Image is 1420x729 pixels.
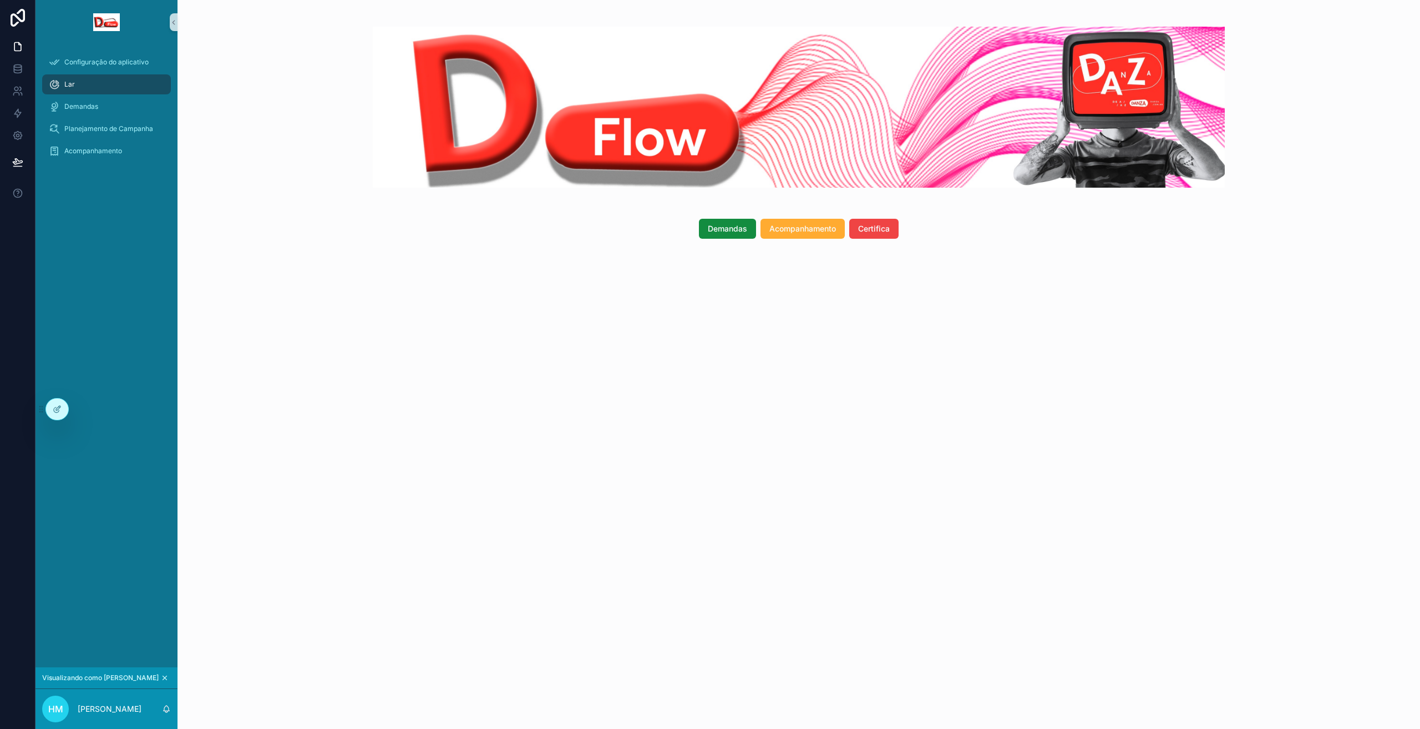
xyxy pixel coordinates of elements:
[42,141,171,161] a: Acompanhamento
[42,119,171,139] a: Planejamento de Campanha
[64,102,98,110] font: Demandas
[42,97,171,117] a: Demandas
[858,223,890,234] span: Certifica
[78,704,141,713] font: [PERSON_NAME]
[35,44,177,175] div: conteúdo rolável
[42,74,171,94] a: Lar
[760,219,845,239] button: Acompanhamento
[699,219,756,239] button: Demandas
[64,58,149,66] font: Configuração do aplicativo
[42,52,171,72] a: Configuração do aplicativo
[93,13,120,31] img: Logotipo do aplicativo
[64,124,153,133] font: Planejamento de Campanha
[708,223,747,234] span: Demandas
[42,673,159,682] font: Visualizando como [PERSON_NAME]
[849,219,899,239] button: Certifica
[64,147,122,155] font: Acompanhamento
[769,223,836,234] span: Acompanhamento
[64,80,75,88] font: Lar
[48,703,63,715] font: HM
[373,27,1225,188] img: 33082-DFLOW-AGENCIA-Recortado.jpg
